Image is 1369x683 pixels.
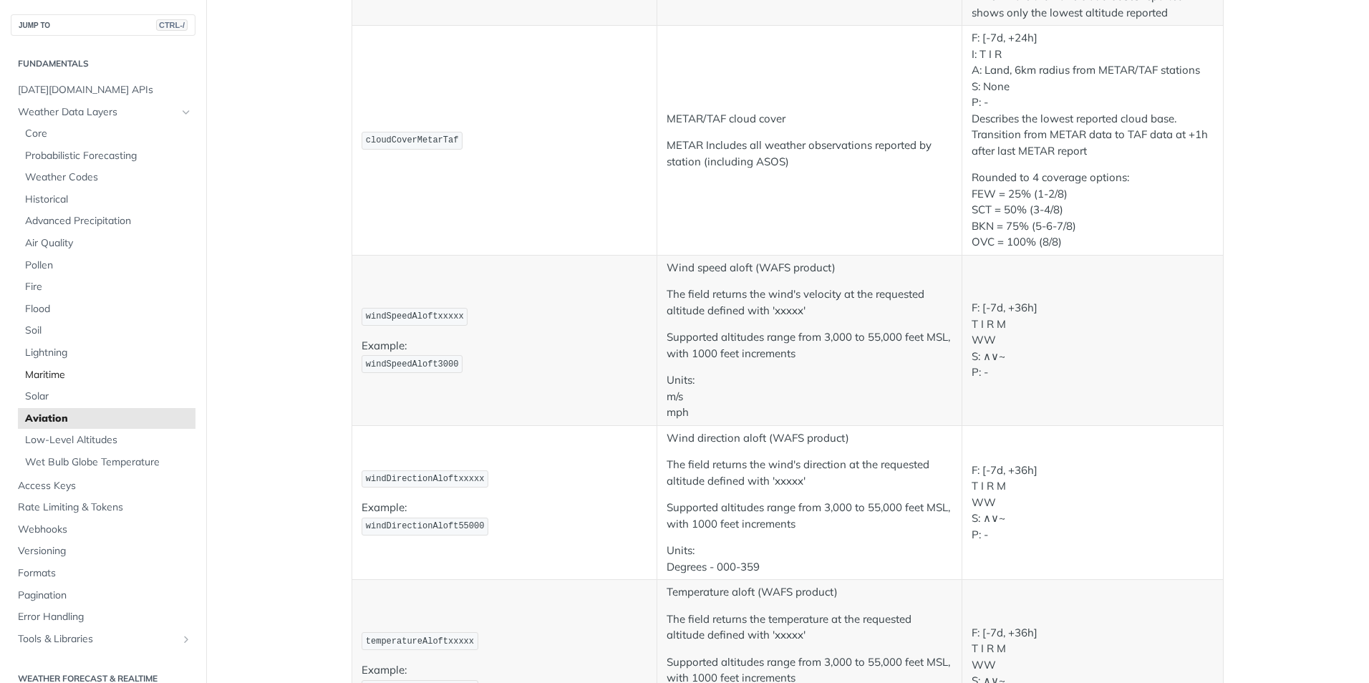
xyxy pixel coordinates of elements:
[11,102,195,123] a: Weather Data LayersHide subpages for Weather Data Layers
[18,210,195,232] a: Advanced Precipitation
[18,408,195,430] a: Aviation
[667,584,952,601] p: Temperature aloft (WAFS product)
[25,280,192,294] span: Fire
[18,632,177,646] span: Tools & Libraries
[667,111,952,127] p: METAR/TAF cloud cover
[18,123,195,145] a: Core
[362,338,647,374] p: Example:
[18,167,195,188] a: Weather Codes
[18,255,195,276] a: Pollen
[25,433,192,447] span: Low-Level Altitudes
[18,479,192,493] span: Access Keys
[18,189,195,210] a: Historical
[11,497,195,518] a: Rate Limiting & Tokens
[18,320,195,341] a: Soil
[972,300,1214,381] p: F: [-7d, +36h] T I R M WW S: ∧∨~ P: -
[25,170,192,185] span: Weather Codes
[11,57,195,70] h2: Fundamentals
[11,585,195,606] a: Pagination
[366,135,459,145] span: cloudCoverMetarTaf
[11,541,195,562] a: Versioning
[25,127,192,141] span: Core
[18,523,192,537] span: Webhooks
[25,193,192,207] span: Historical
[366,636,474,646] span: temperatureAloftxxxxx
[18,83,192,97] span: [DATE][DOMAIN_NAME] APIs
[18,105,177,120] span: Weather Data Layers
[366,521,485,531] span: windDirectionAloft55000
[18,233,195,254] a: Air Quality
[366,311,464,321] span: windSpeedAloftxxxxx
[18,452,195,473] a: Wet Bulb Globe Temperature
[25,346,192,360] span: Lightning
[18,500,192,515] span: Rate Limiting & Tokens
[11,606,195,628] a: Error Handling
[25,455,192,470] span: Wet Bulb Globe Temperature
[25,236,192,251] span: Air Quality
[18,386,195,407] a: Solar
[667,457,952,489] p: The field returns the wind's direction at the requested altitude defined with 'xxxxx'
[156,19,188,31] span: CTRL-/
[18,588,192,603] span: Pagination
[18,276,195,298] a: Fire
[667,329,952,362] p: Supported altitudes range from 3,000 to 55,000 feet MSL, with 1000 feet increments
[11,14,195,36] button: JUMP TOCTRL-/
[667,543,952,575] p: Units: Degrees - 000-359
[25,258,192,273] span: Pollen
[18,299,195,320] a: Flood
[11,563,195,584] a: Formats
[25,412,192,426] span: Aviation
[25,324,192,338] span: Soil
[366,359,459,369] span: windSpeedAloft3000
[18,342,195,364] a: Lightning
[25,214,192,228] span: Advanced Precipitation
[180,634,192,645] button: Show subpages for Tools & Libraries
[667,430,952,447] p: Wind direction aloft (WAFS product)
[11,79,195,101] a: [DATE][DOMAIN_NAME] APIs
[11,519,195,541] a: Webhooks
[25,149,192,163] span: Probabilistic Forecasting
[18,610,192,624] span: Error Handling
[366,474,485,484] span: windDirectionAloftxxxxx
[667,137,952,170] p: METAR Includes all weather observations reported by station (including ASOS)
[362,500,647,536] p: Example:
[667,500,952,532] p: Supported altitudes range from 3,000 to 55,000 feet MSL, with 1000 feet increments
[667,611,952,644] p: The field returns the temperature at the requested altitude defined with 'xxxxx'
[180,107,192,118] button: Hide subpages for Weather Data Layers
[18,364,195,386] a: Maritime
[25,302,192,316] span: Flood
[25,368,192,382] span: Maritime
[18,544,192,558] span: Versioning
[667,286,952,319] p: The field returns the wind's velocity at the requested altitude defined with 'xxxxx'
[18,145,195,167] a: Probabilistic Forecasting
[972,462,1214,543] p: F: [-7d, +36h] T I R M WW S: ∧∨~ P: -
[25,389,192,404] span: Solar
[11,629,195,650] a: Tools & LibrariesShow subpages for Tools & Libraries
[972,30,1214,159] p: F: [-7d, +24h] I: T I R A: Land, 6km radius from METAR/TAF stations S: None P: - Describes the lo...
[18,566,192,581] span: Formats
[667,372,952,421] p: Units: m/s mph
[11,475,195,497] a: Access Keys
[667,260,952,276] p: Wind speed aloft (WAFS product)
[972,170,1214,251] p: Rounded to 4 coverage options: FEW = 25% (1-2/8) SCT = 50% (3-4/8) BKN = 75% (5-6-7/8) OVC = 100%...
[18,430,195,451] a: Low-Level Altitudes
